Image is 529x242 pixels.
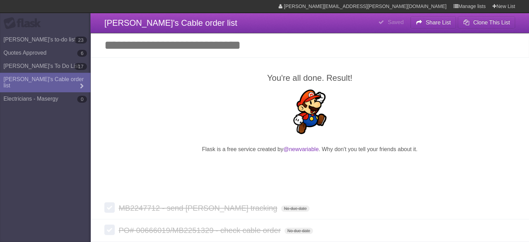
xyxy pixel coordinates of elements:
[74,37,87,44] b: 23
[104,18,237,28] span: [PERSON_NAME]'s Cable order list
[74,63,87,70] b: 17
[281,205,309,212] span: No due date
[77,96,87,103] b: 0
[388,19,403,25] b: Saved
[284,228,313,234] span: No due date
[104,202,115,213] label: Done
[297,162,322,172] iframe: X Post Button
[104,145,515,154] p: Flask is a free service created by . Why don't you tell your friends about it.
[104,72,515,84] h2: You're all done. Result!
[119,204,279,212] span: MB2247712 - send [PERSON_NAME] tracking
[473,19,510,25] b: Clone This List
[104,225,115,235] label: Done
[3,17,45,30] div: Flask
[288,89,332,134] img: Super Mario
[119,226,282,235] span: PO# 00666019/MB2251329 - check cable order
[77,50,87,57] b: 6
[410,16,456,29] button: Share List
[283,146,319,152] a: @newvariable
[426,19,451,25] b: Share List
[458,16,515,29] button: Clone This List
